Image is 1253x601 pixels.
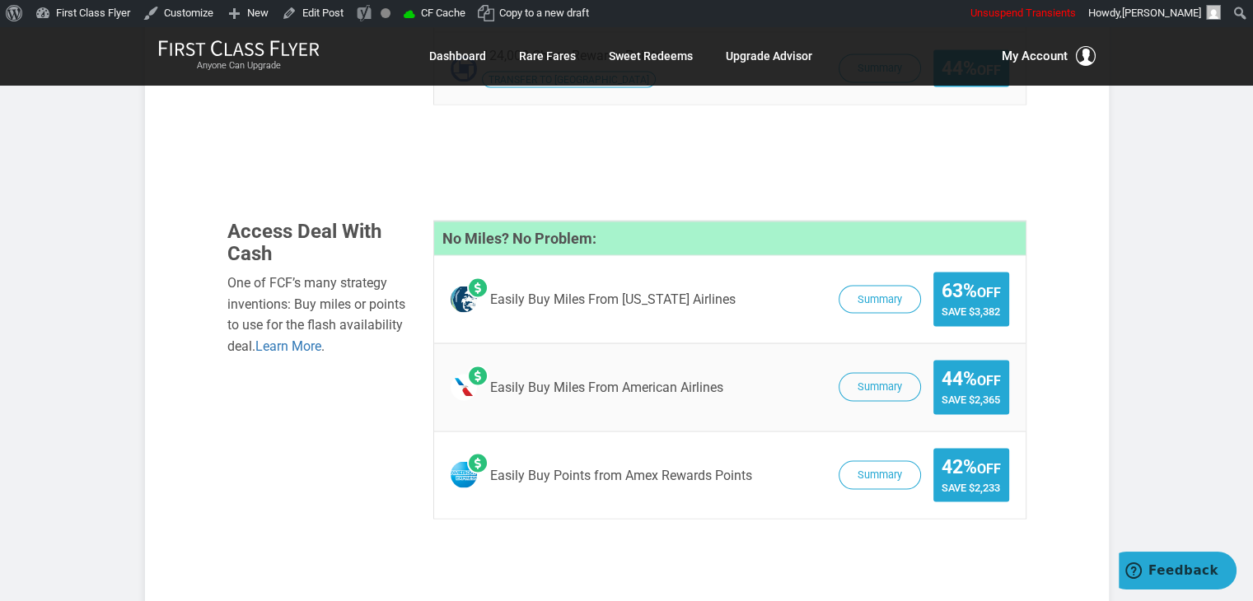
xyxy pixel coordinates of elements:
small: Off [977,460,1001,476]
span: 44% [942,368,1001,389]
span: Save $2,365 [942,393,1001,405]
a: First Class FlyerAnyone Can Upgrade [158,40,320,72]
span: Save $3,382 [942,305,1001,317]
span: Easily Buy Points from Amex Rewards Points [490,468,752,482]
span: Unsuspend Transients [970,7,1076,19]
h3: Access Deal With Cash [227,220,409,263]
a: Dashboard [429,41,486,71]
h4: No Miles? No Problem: [434,221,1026,255]
span: My Account [1002,46,1068,66]
div: One of FCF’s many strategy inventions: Buy miles or points to use for the flash availability deal. . [227,272,409,356]
iframe: Opens a widget where you can find more information [1119,552,1237,593]
small: Anyone Can Upgrade [158,60,320,72]
span: Save $2,233 [942,481,1001,493]
a: Upgrade Advisor [726,41,812,71]
a: Rare Fares [519,41,576,71]
a: Sweet Redeems [609,41,693,71]
span: [PERSON_NAME] [1122,7,1201,19]
button: Summary [839,372,921,401]
button: Summary [839,460,921,489]
small: Off [977,372,1001,388]
button: My Account [1002,46,1096,66]
small: Off [977,284,1001,300]
img: First Class Flyer [158,40,320,57]
span: 42% [942,456,1001,477]
span: Easily Buy Miles From [US_STATE] Airlines [490,291,736,306]
a: Learn More [255,338,321,353]
span: 63% [942,280,1001,300]
button: Summary [839,285,921,314]
span: Easily Buy Miles From American Airlines [490,380,723,394]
